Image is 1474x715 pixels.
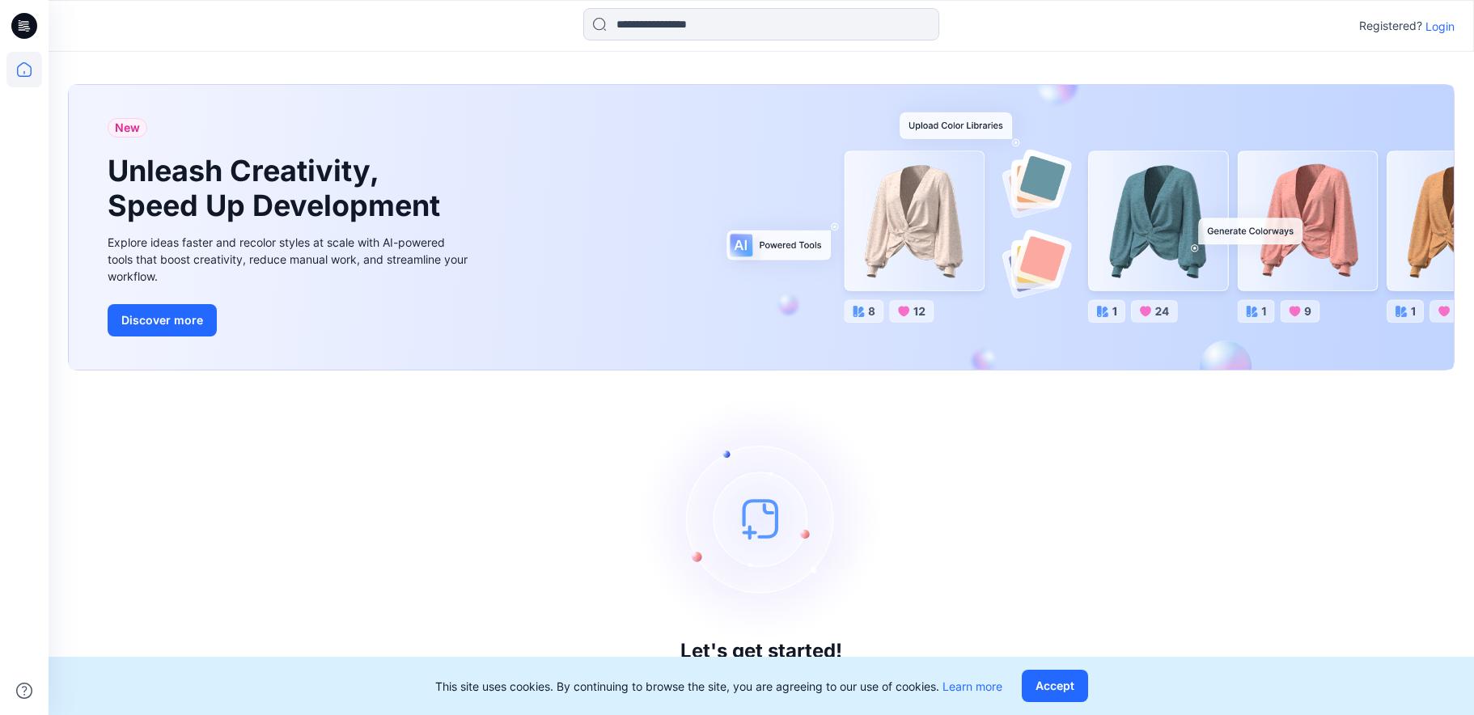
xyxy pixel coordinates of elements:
a: Learn more [942,679,1002,693]
h3: Let's get started! [680,640,842,662]
span: New [115,118,140,137]
a: Discover more [108,304,472,336]
button: Accept [1022,670,1088,702]
img: empty-state-image.svg [640,397,883,640]
div: Explore ideas faster and recolor styles at scale with AI-powered tools that boost creativity, red... [108,234,472,285]
p: This site uses cookies. By continuing to browse the site, you are agreeing to our use of cookies. [435,678,1002,695]
p: Registered? [1359,16,1422,36]
h1: Unleash Creativity, Speed Up Development [108,154,447,223]
p: Login [1425,18,1455,35]
button: Discover more [108,304,217,336]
